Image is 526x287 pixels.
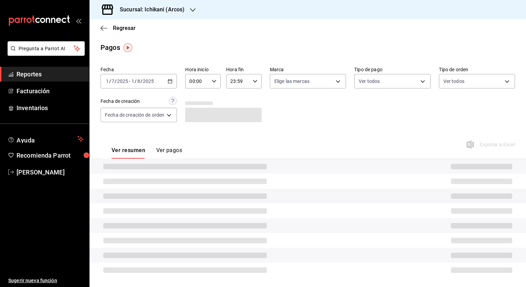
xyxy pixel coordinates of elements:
[111,78,115,84] input: --
[354,67,430,72] label: Tipo de pago
[5,50,85,57] a: Pregunta a Parrot AI
[137,78,140,84] input: --
[140,78,143,84] span: /
[443,78,464,85] span: Ver todos
[143,78,154,84] input: ----
[117,78,128,84] input: ----
[17,168,84,177] span: [PERSON_NAME]
[124,43,132,52] img: Tooltip marker
[274,78,309,85] span: Elige las marcas
[109,78,111,84] span: /
[8,41,85,56] button: Pregunta a Parrot AI
[17,86,84,96] span: Facturación
[226,67,262,72] label: Hora fin
[106,78,109,84] input: --
[270,67,346,72] label: Marca
[113,25,136,31] span: Regresar
[131,78,135,84] input: --
[19,45,74,52] span: Pregunta a Parrot AI
[101,25,136,31] button: Regresar
[156,147,182,159] button: Ver pagos
[112,147,145,159] button: Ver resumen
[76,18,81,23] button: open_drawer_menu
[112,147,182,159] div: navigation tabs
[114,6,185,14] h3: Sucursal: Ichikani (Arcos)
[105,111,164,118] span: Fecha de creación de orden
[359,78,380,85] span: Ver todos
[101,67,177,72] label: Fecha
[129,78,130,84] span: -
[17,135,75,143] span: Ayuda
[8,277,84,284] span: Sugerir nueva función
[115,78,117,84] span: /
[17,70,84,79] span: Reportes
[17,103,84,113] span: Inventarios
[439,67,515,72] label: Tipo de orden
[17,151,84,160] span: Recomienda Parrot
[185,67,221,72] label: Hora inicio
[135,78,137,84] span: /
[101,42,120,53] div: Pagos
[101,98,140,105] div: Fecha de creación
